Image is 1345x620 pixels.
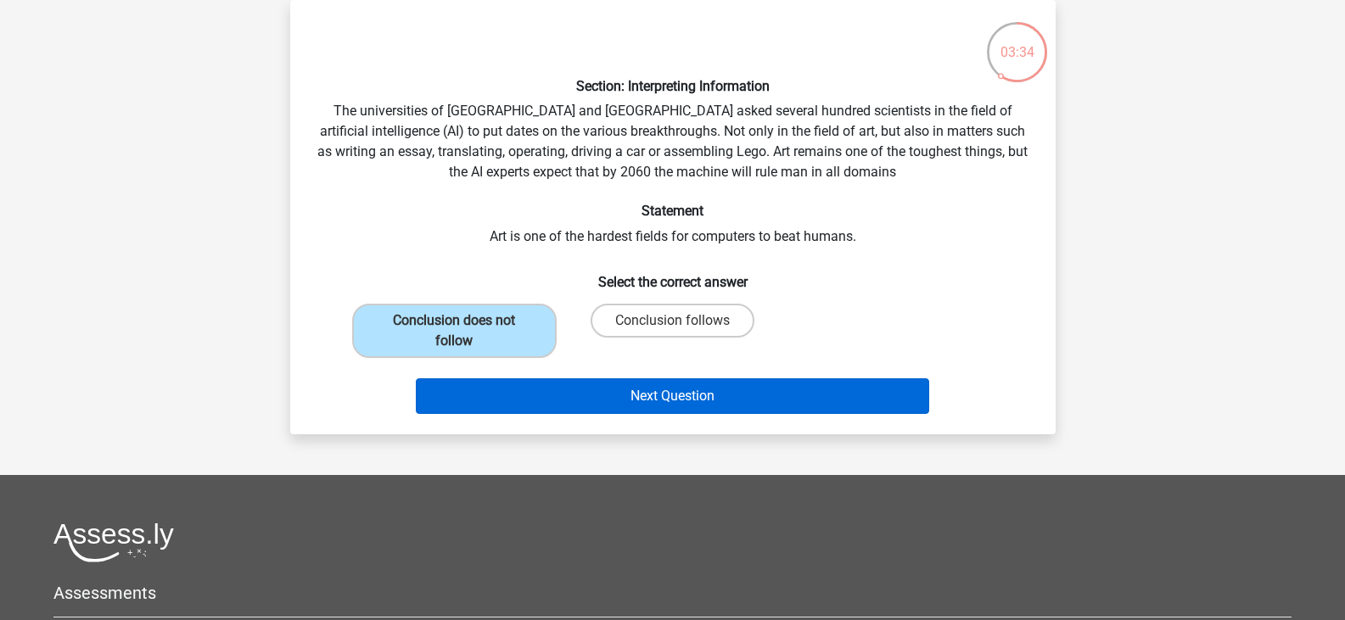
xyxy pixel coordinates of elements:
div: The universities of [GEOGRAPHIC_DATA] and [GEOGRAPHIC_DATA] asked several hundred scientists in t... [297,14,1049,421]
h5: Assessments [53,583,1292,603]
label: Conclusion follows [591,304,754,338]
h6: Select the correct answer [317,260,1028,290]
h6: Statement [317,203,1028,219]
div: 03:34 [985,20,1049,63]
img: Assessly logo [53,522,174,562]
button: Next Question [416,378,929,414]
h6: Section: Interpreting Information [317,78,1028,94]
label: Conclusion does not follow [352,304,557,358]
